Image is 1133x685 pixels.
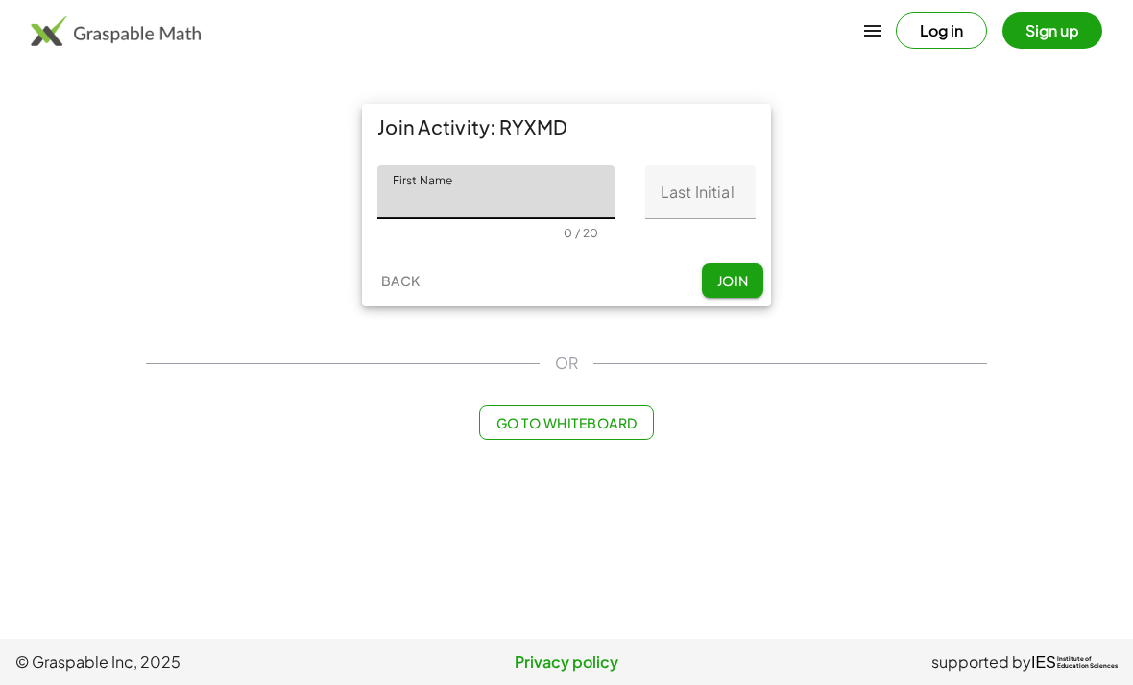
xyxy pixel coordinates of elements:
[380,272,420,289] span: Back
[383,650,751,673] a: Privacy policy
[555,352,578,375] span: OR
[370,263,431,298] button: Back
[1031,650,1118,673] a: IESInstitute ofEducation Sciences
[564,226,598,240] div: 0 / 20
[738,19,1114,264] iframe: กล่องโต้ตอบลงชื่อเข้าใช้ด้วย Google
[495,414,637,431] span: Go to Whiteboard
[931,650,1031,673] span: supported by
[1031,653,1056,672] span: IES
[716,272,748,289] span: Join
[702,263,763,298] button: Join
[479,405,653,440] button: Go to Whiteboard
[1002,12,1102,49] button: Sign up
[15,650,383,673] span: © Graspable Inc, 2025
[896,12,987,49] button: Log in
[1057,656,1118,670] span: Institute of Education Sciences
[362,104,771,150] div: Join Activity: RYXMD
